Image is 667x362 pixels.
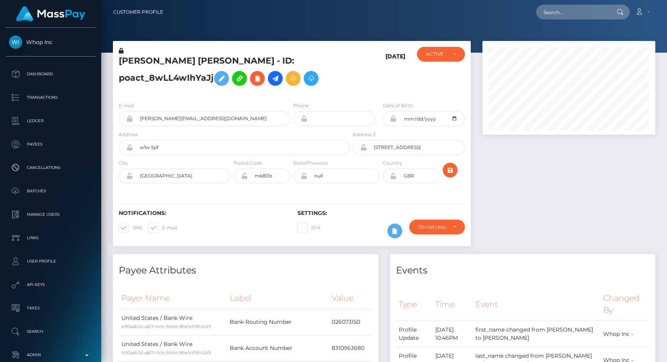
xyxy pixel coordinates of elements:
p: Links [9,232,92,244]
td: first_name changed from [PERSON_NAME] to [PERSON_NAME] [473,321,600,347]
a: Cancellations [6,158,95,177]
h6: [DATE] [385,53,405,92]
label: Date of Birth [383,102,413,109]
a: Search [6,322,95,341]
small: b90aa63d-a817-41cb-9ddd-86e5d19642d9 [121,350,211,355]
p: Manage Users [9,209,92,220]
p: Ledger [9,115,92,127]
h5: [PERSON_NAME] [PERSON_NAME] - ID: poact_8wLL4wIhYaJj [119,55,345,90]
a: Links [6,228,95,248]
p: Cancellations [9,162,92,174]
th: Time [433,287,473,321]
h6: Notifications: [119,210,286,216]
a: Transactions [6,88,95,107]
td: United States / Bank Wire [119,309,227,335]
td: Bank Routing Number [227,309,329,335]
button: Do not require [409,220,465,234]
img: Whop Inc [9,35,22,49]
p: Batches [9,185,92,197]
th: Type [396,287,433,321]
h4: Events [396,264,650,277]
h6: Settings: [297,210,465,216]
a: Batches [6,181,95,201]
label: 2FA [297,223,320,233]
p: Payees [9,138,92,150]
label: Phone [293,102,309,109]
label: E-mail [148,223,177,233]
label: SMS [119,223,142,233]
span: Whop Inc [6,39,95,46]
td: Profile Update [396,321,433,347]
label: Address 2 [353,131,376,138]
td: [DATE] 10:46PM [433,321,473,347]
td: Bank Account Number [227,335,329,361]
a: Initiate Payout [268,71,283,86]
td: 8310963680 [329,335,373,361]
a: Dashboard [6,64,95,84]
td: Whop Inc - [600,321,649,347]
a: Payees [6,135,95,154]
label: E-mail [119,102,134,109]
p: API Keys [9,279,92,291]
p: User Profile [9,256,92,267]
th: Payer Name [119,287,227,309]
div: ACTIVE [426,51,447,57]
th: Event [473,287,600,321]
label: Country [383,160,402,167]
label: Address [119,131,138,138]
p: Admin [9,349,92,361]
input: Search... [536,5,609,20]
p: Transactions [9,92,92,103]
a: API Keys [6,275,95,295]
th: Value [329,287,373,309]
p: Dashboard [9,68,92,80]
th: Changed By [600,287,649,321]
td: 026073150 [329,309,373,335]
label: State/Province [293,160,328,167]
h4: Payee Attributes [119,264,373,277]
p: Taxes [9,302,92,314]
a: Ledger [6,111,95,131]
a: Taxes [6,298,95,318]
td: United States / Bank Wire [119,335,227,361]
button: ACTIVE [417,47,465,62]
th: Label [227,287,329,309]
p: Search [9,326,92,337]
label: City [119,160,128,167]
a: User Profile [6,252,95,271]
small: b90aa63d-a817-41cb-9ddd-86e5d19642d9 [121,324,211,329]
label: Postal Code [234,160,262,167]
a: Customer Profile [113,4,163,20]
div: Do not require [418,224,447,230]
a: Manage Users [6,205,95,224]
img: MassPay Logo [16,6,85,21]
